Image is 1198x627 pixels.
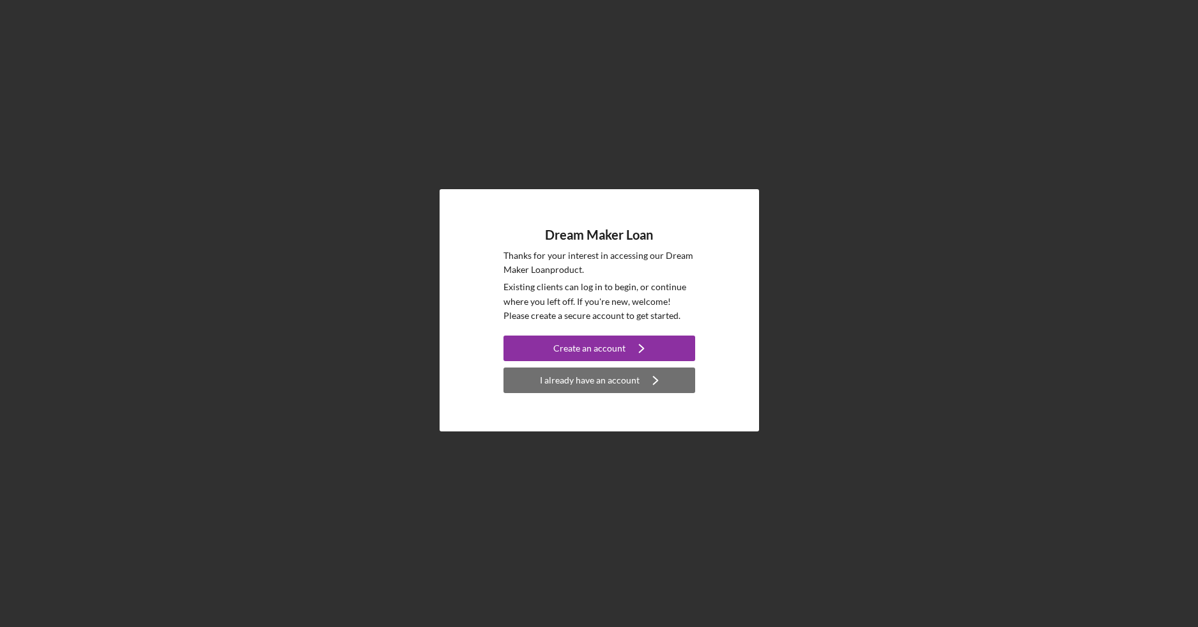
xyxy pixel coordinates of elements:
[503,336,695,364] a: Create an account
[503,280,695,323] p: Existing clients can log in to begin, or continue where you left off. If you're new, welcome! Ple...
[540,368,640,393] div: I already have an account
[503,336,695,361] button: Create an account
[545,228,653,242] h4: Dream Maker Loan
[503,249,695,277] p: Thanks for your interest in accessing our Dream Maker Loan product.
[503,368,695,393] button: I already have an account
[553,336,626,361] div: Create an account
